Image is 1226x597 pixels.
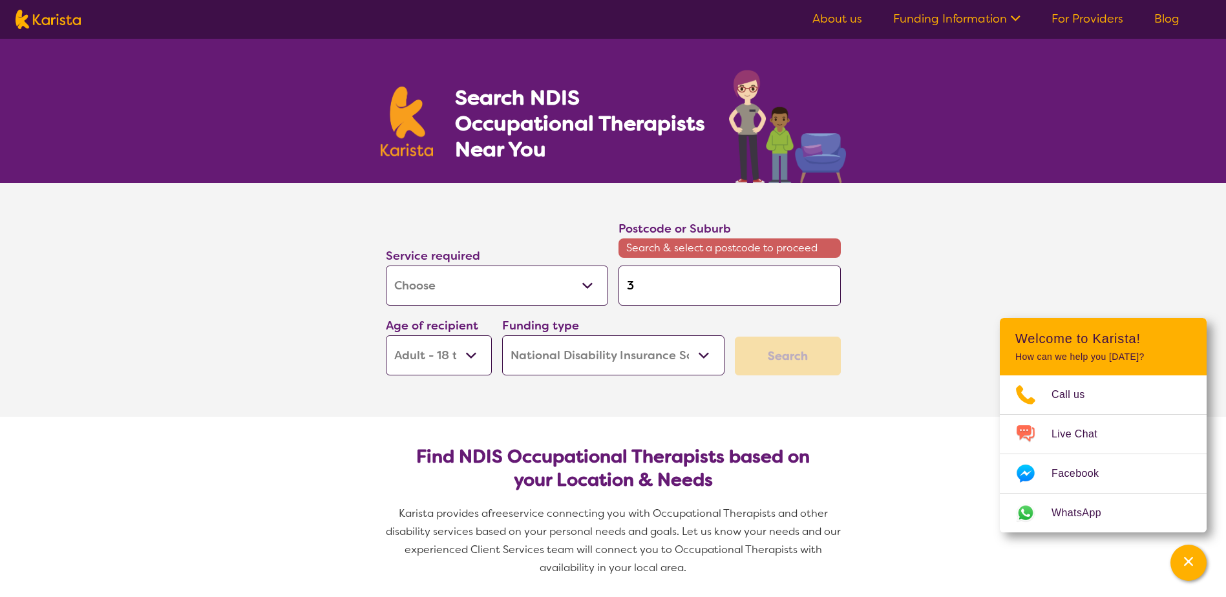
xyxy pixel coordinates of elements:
[1000,375,1207,532] ul: Choose channel
[386,318,478,333] label: Age of recipient
[618,238,841,258] span: Search & select a postcode to proceed
[488,507,509,520] span: free
[1052,385,1101,404] span: Call us
[1000,318,1207,532] div: Channel Menu
[729,70,846,183] img: occupational-therapy
[455,85,706,162] h1: Search NDIS Occupational Therapists Near You
[16,10,81,29] img: Karista logo
[1015,351,1191,362] p: How can we help you [DATE]?
[399,507,488,520] span: Karista provides a
[1170,545,1207,581] button: Channel Menu
[1015,331,1191,346] h2: Welcome to Karista!
[1052,424,1113,444] span: Live Chat
[1052,503,1117,523] span: WhatsApp
[381,87,434,156] img: Karista logo
[386,248,480,264] label: Service required
[396,445,830,492] h2: Find NDIS Occupational Therapists based on your Location & Needs
[1154,11,1179,26] a: Blog
[812,11,862,26] a: About us
[893,11,1020,26] a: Funding Information
[1052,464,1114,483] span: Facebook
[618,266,841,306] input: Type
[618,221,731,236] label: Postcode or Suburb
[1052,11,1123,26] a: For Providers
[502,318,579,333] label: Funding type
[1000,494,1207,532] a: Web link opens in a new tab.
[386,507,843,574] span: service connecting you with Occupational Therapists and other disability services based on your p...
